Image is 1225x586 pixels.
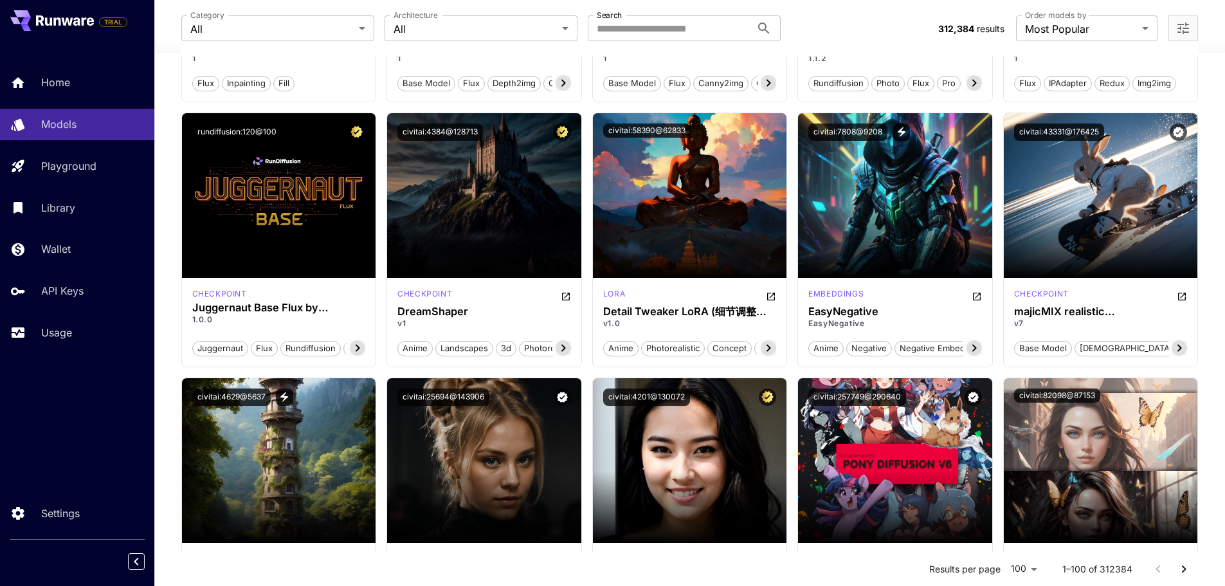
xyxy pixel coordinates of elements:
span: anime [809,342,843,355]
label: Search [597,10,622,21]
button: civitai:7808@9208 [808,124,887,141]
button: Verified working [965,389,982,406]
p: embeddings [808,288,864,300]
span: img2img [1133,77,1175,90]
p: Settings [41,506,80,521]
button: photorealistic [519,340,583,356]
button: Verified working [554,389,571,406]
h3: DreamShaper [397,306,571,318]
span: TRIAL [100,17,127,27]
span: negative [847,342,891,355]
button: Collapse sidebar [128,553,145,570]
span: Redux [1095,77,1129,90]
span: anime [398,342,432,355]
span: flux [251,342,277,355]
button: photorealistic [641,340,705,356]
button: Redux [1094,75,1130,91]
p: Usage [41,325,72,340]
p: 1 [192,53,366,64]
button: rundiffusion [280,340,341,356]
span: photorealism [344,342,404,355]
p: lora [603,288,625,300]
button: rundiffusion:120@100 [192,124,282,141]
button: Base model [603,75,661,91]
p: checkpoint [397,288,452,300]
button: controlnet [543,75,596,91]
span: Most Popular [1025,21,1137,37]
p: 1–100 of 312384 [1062,563,1132,576]
button: Fill [273,75,295,91]
button: civitai:25694@143906 [397,389,489,406]
button: Base model [397,75,455,91]
button: Flux [664,75,691,91]
span: photo [872,77,904,90]
p: Playground [41,158,96,174]
button: img2img [1132,75,1176,91]
span: results [977,23,1004,34]
button: View trigger words [276,389,293,406]
button: civitai:257749@290640 [808,389,906,406]
button: anime [808,340,844,356]
p: 1.1.2 [808,53,982,64]
div: EasyNegative [808,306,982,318]
div: Detail Tweaker LoRA (细节调整LoRA) [603,306,777,318]
button: negative [846,340,892,356]
div: SD 1.5 [1014,288,1069,304]
span: Fill [274,77,294,90]
button: canny2img [693,75,749,91]
button: rundiffusion [808,75,869,91]
span: concept [708,342,751,355]
button: [DEMOGRAPHIC_DATA] [1075,340,1178,356]
p: 1 [397,53,571,64]
button: depth2img [487,75,541,91]
p: checkpoint [1014,288,1069,300]
div: SD 1.5 [397,288,452,304]
button: IPAdapter [1044,75,1092,91]
span: [DEMOGRAPHIC_DATA] [1075,342,1177,355]
button: anime [603,340,639,356]
label: Architecture [394,10,437,21]
label: Order models by [1025,10,1086,21]
div: majicMIX realistic 麦橘写实 [1014,306,1188,318]
button: civitai:58390@62833 [603,124,691,138]
button: negative embedding [894,340,988,356]
button: landscapes [435,340,493,356]
div: Collapse sidebar [138,550,154,573]
button: 3d [496,340,516,356]
button: Open in CivitAI [972,288,982,304]
span: rundiffusion [281,342,340,355]
button: anime [397,340,433,356]
p: Home [41,75,70,90]
h3: Juggernaut Base Flux by RunDiffusion [192,302,366,314]
button: Open in CivitAI [766,288,776,304]
p: API Keys [41,283,84,298]
span: juggernaut [193,342,248,355]
p: Library [41,200,75,215]
button: civitai:43331@176425 [1014,124,1104,141]
p: 1 [603,53,777,64]
p: 1.0.0 [192,314,366,325]
button: Open in CivitAI [1177,288,1187,304]
span: flux [908,77,934,90]
button: concept [707,340,752,356]
label: Category [190,10,224,21]
span: 312,384 [938,23,974,34]
button: Open in CivitAI [561,288,571,304]
span: 3d [496,342,516,355]
p: Wallet [41,241,71,257]
span: IPAdapter [1044,77,1091,90]
button: Verified working [1170,124,1187,141]
button: pro [937,75,961,91]
span: pro [938,77,960,90]
p: Models [41,116,77,132]
div: SD 1.5 [808,288,864,304]
span: depth2img [488,77,540,90]
button: controlnet [751,75,804,91]
p: v1.0 [603,318,777,329]
button: flux [907,75,934,91]
span: Base model [398,77,455,90]
button: photorealism [343,340,405,356]
span: controlnet [752,77,803,90]
span: photorealistic [642,342,704,355]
